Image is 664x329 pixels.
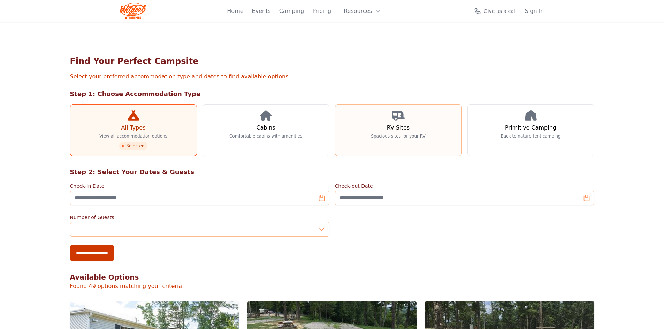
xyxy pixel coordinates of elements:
label: Check-in Date [70,182,329,189]
h2: Step 2: Select Your Dates & Guests [70,167,594,177]
a: Primitive Camping Back to nature tent camping [467,104,594,156]
a: Pricing [312,7,331,15]
p: Found 49 options matching your criteria. [70,282,594,290]
a: Sign In [525,7,544,15]
p: Select your preferred accommodation type and dates to find available options. [70,72,594,81]
p: Back to nature tent camping [501,133,561,139]
label: Check-out Date [335,182,594,189]
h2: Available Options [70,272,594,282]
a: All Types View all accommodation options Selected [70,104,197,156]
span: Selected [119,142,147,150]
label: Number of Guests [70,214,329,221]
a: Cabins Comfortable cabins with amenities [203,104,329,156]
h3: Cabins [256,124,275,132]
button: Resources [339,4,385,18]
p: Spacious sites for your RV [371,133,425,139]
a: Home [227,7,243,15]
img: Wildcat Logo [120,3,146,19]
h3: RV Sites [387,124,410,132]
span: Give us a call [484,8,517,15]
p: View all accommodation options [99,133,167,139]
a: Events [252,7,271,15]
h1: Find Your Perfect Campsite [70,56,594,67]
a: Camping [279,7,304,15]
a: Give us a call [474,8,517,15]
p: Comfortable cabins with amenities [229,133,302,139]
h3: Primitive Camping [505,124,556,132]
a: RV Sites Spacious sites for your RV [335,104,462,156]
h2: Step 1: Choose Accommodation Type [70,89,594,99]
h3: All Types [121,124,145,132]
